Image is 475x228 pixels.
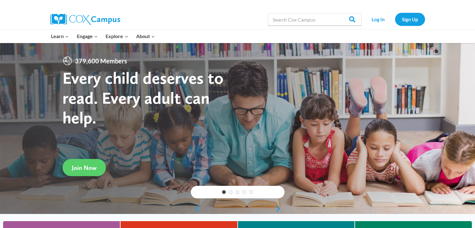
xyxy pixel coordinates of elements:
[50,14,120,25] img: Cox Campus
[395,13,425,26] a: Sign Up
[191,205,200,212] a: previous
[51,32,69,40] span: Learn
[268,13,362,26] input: Search Cox Campus
[249,190,253,194] a: 5
[77,32,98,40] span: Engage
[106,32,128,40] span: Explore
[365,13,425,26] nav: Secondary Navigation
[72,56,130,66] span: 379,600 Members
[62,68,224,127] strong: Every child deserves to read. Every adult can help.
[62,159,106,176] a: Join Now
[229,190,233,194] a: 2
[242,190,246,194] a: 4
[236,190,240,194] a: 3
[365,13,392,26] a: Log In
[72,164,96,171] span: Join Now
[191,202,285,215] div: content slider buttons
[136,32,155,40] span: About
[47,30,159,43] nav: Primary Navigation
[275,205,285,212] a: next
[222,190,226,194] a: 1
